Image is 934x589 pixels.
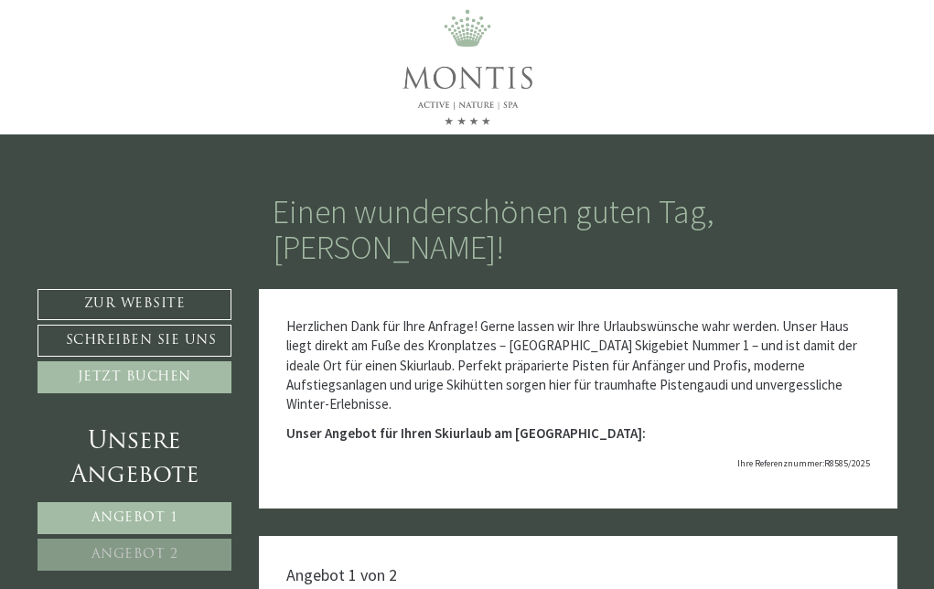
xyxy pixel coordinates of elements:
span: Ihre Referenznummer:R8585/2025 [737,457,870,469]
strong: Unser Angebot für Ihren Skiurlaub am [GEOGRAPHIC_DATA]: [286,424,646,442]
a: Zur Website [38,289,232,320]
div: Unsere Angebote [38,425,232,493]
p: Herzlichen Dank für Ihre Anfrage! Gerne lassen wir Ihre Urlaubswünsche wahr werden. Unser Haus li... [286,316,870,414]
a: Jetzt buchen [38,361,232,393]
a: Schreiben Sie uns [38,325,232,357]
span: Angebot 2 [91,548,178,562]
h1: Einen wunderschönen guten Tag, [PERSON_NAME]! [273,194,884,266]
span: Angebot 1 [91,511,178,525]
span: Angebot 1 von 2 [286,564,397,585]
